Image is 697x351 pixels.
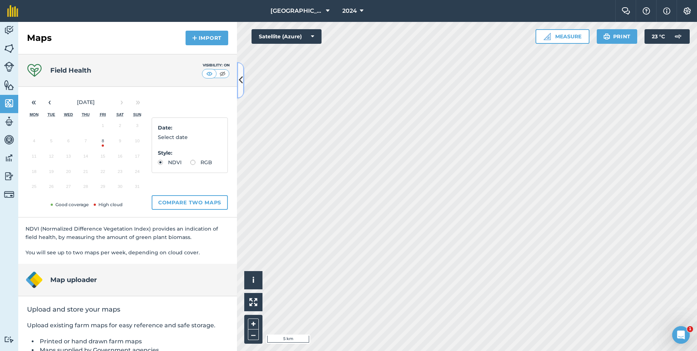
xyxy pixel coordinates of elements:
[26,225,230,241] p: NDVI (Normalized Difference Vegetation Index) provides an indication of field health, by measurin...
[114,94,130,110] button: ›
[603,32,610,41] img: svg+xml;base64,PHN2ZyB4bWxucz0iaHR0cDovL3d3dy53My5vcmcvMjAwMC9zdmciIHdpZHRoPSIxOSIgaGVpZ2h0PSIyNC...
[248,319,259,329] button: +
[77,181,94,196] button: 28 August 2025
[7,5,18,17] img: fieldmargin Logo
[4,98,14,109] img: svg+xml;base64,PHN2ZyB4bWxucz0iaHR0cDovL3d3dy53My5vcmcvMjAwMC9zdmciIHdpZHRoPSI1NiIgaGVpZ2h0PSI2MC...
[4,116,14,127] img: svg+xml;base64,PD94bWwgdmVyc2lvbj0iMS4wIiBlbmNvZGluZz0idXRmLTgiPz4KPCEtLSBHZW5lcmF0b3I6IEFkb2JlIE...
[26,150,43,166] button: 11 August 2025
[77,150,94,166] button: 14 August 2025
[4,336,14,343] img: svg+xml;base64,PD94bWwgdmVyc2lvbj0iMS4wIiBlbmNvZGluZz0idXRmLTgiPz4KPCEtLSBHZW5lcmF0b3I6IEFkb2JlIE...
[4,43,14,54] img: svg+xml;base64,PHN2ZyB4bWxucz0iaHR0cDovL3d3dy53My5vcmcvMjAwMC9zdmciIHdpZHRoPSI1NiIgaGVpZ2h0PSI2MC...
[158,133,222,141] p: Select date
[129,166,146,181] button: 24 August 2025
[270,7,323,15] span: [GEOGRAPHIC_DATA][PERSON_NAME]
[30,112,39,117] abbr: Monday
[4,171,14,182] img: svg+xml;base64,PD94bWwgdmVyc2lvbj0iMS4wIiBlbmNvZGluZz0idXRmLTgiPz4KPCEtLSBHZW5lcmF0b3I6IEFkb2JlIE...
[43,181,60,196] button: 26 August 2025
[94,150,112,166] button: 15 August 2025
[26,181,43,196] button: 25 August 2025
[663,7,670,15] img: svg+xml;base64,PHN2ZyB4bWxucz0iaHR0cDovL3d3dy53My5vcmcvMjAwMC9zdmciIHdpZHRoPSIxNyIgaGVpZ2h0PSIxNy...
[26,248,230,256] p: You will see up to two maps per week, depending on cloud cover.
[94,135,112,150] button: 8 August 2025
[50,275,97,285] h4: Map uploader
[112,181,129,196] button: 30 August 2025
[190,160,212,165] label: RGB
[158,150,172,156] strong: Style :
[94,166,112,181] button: 22 August 2025
[47,112,55,117] abbr: Tuesday
[683,7,692,15] img: A cog icon
[129,150,146,166] button: 17 August 2025
[112,135,129,150] button: 9 August 2025
[158,124,172,131] strong: Date :
[342,7,357,15] span: 2024
[50,65,91,76] h4: Field Health
[622,7,630,15] img: Two speech bubbles overlapping with the left bubble in the forefront
[77,99,95,105] span: [DATE]
[116,112,124,117] abbr: Saturday
[26,135,43,150] button: 4 August 2025
[92,202,122,207] span: High cloud
[4,134,14,145] img: svg+xml;base64,PD94bWwgdmVyc2lvbj0iMS4wIiBlbmNvZGluZz0idXRmLTgiPz4KPCEtLSBHZW5lcmF0b3I6IEFkb2JlIE...
[94,120,112,135] button: 1 August 2025
[597,29,638,44] button: Print
[77,135,94,150] button: 7 August 2025
[672,326,690,344] iframe: Intercom live chat
[205,70,214,77] img: svg+xml;base64,PHN2ZyB4bWxucz0iaHR0cDovL3d3dy53My5vcmcvMjAwMC9zdmciIHdpZHRoPSI1MCIgaGVpZ2h0PSI0MC...
[158,160,182,165] label: NDVI
[42,94,58,110] button: ‹
[252,29,322,44] button: Satellite (Azure)
[64,112,73,117] abbr: Wednesday
[218,70,227,77] img: svg+xml;base64,PHN2ZyB4bWxucz0iaHR0cDovL3d3dy53My5vcmcvMjAwMC9zdmciIHdpZHRoPSI1MCIgaGVpZ2h0PSI0MC...
[645,29,690,44] button: 23 °C
[248,329,259,340] button: –
[4,189,14,200] img: svg+xml;base64,PD94bWwgdmVyc2lvbj0iMS4wIiBlbmNvZGluZz0idXRmLTgiPz4KPCEtLSBHZW5lcmF0b3I6IEFkb2JlIE...
[43,150,60,166] button: 12 August 2025
[60,166,77,181] button: 20 August 2025
[27,32,52,44] h2: Maps
[58,94,114,110] button: [DATE]
[4,80,14,90] img: svg+xml;base64,PHN2ZyB4bWxucz0iaHR0cDovL3d3dy53My5vcmcvMjAwMC9zdmciIHdpZHRoPSI1NiIgaGVpZ2h0PSI2MC...
[133,112,141,117] abbr: Sunday
[152,195,228,210] button: Compare two maps
[186,31,228,45] button: Import
[544,33,551,40] img: Ruler icon
[60,135,77,150] button: 6 August 2025
[60,150,77,166] button: 13 August 2025
[130,94,146,110] button: »
[536,29,589,44] button: Measure
[43,166,60,181] button: 19 August 2025
[43,135,60,150] button: 5 August 2025
[27,321,228,330] p: Upload existing farm maps for easy reference and safe storage.
[26,271,43,289] img: Map uploader logo
[652,29,665,44] span: 23 ° C
[244,271,262,289] button: i
[671,29,685,44] img: svg+xml;base64,PD94bWwgdmVyc2lvbj0iMS4wIiBlbmNvZGluZz0idXRmLTgiPz4KPCEtLSBHZW5lcmF0b3I6IEFkb2JlIE...
[129,181,146,196] button: 31 August 2025
[100,112,106,117] abbr: Friday
[192,34,197,42] img: svg+xml;base64,PHN2ZyB4bWxucz0iaHR0cDovL3d3dy53My5vcmcvMjAwMC9zdmciIHdpZHRoPSIxNCIgaGVpZ2h0PSIyNC...
[49,202,89,207] span: Good coverage
[129,120,146,135] button: 3 August 2025
[4,153,14,163] img: svg+xml;base64,PD94bWwgdmVyc2lvbj0iMS4wIiBlbmNvZGluZz0idXRmLTgiPz4KPCEtLSBHZW5lcmF0b3I6IEFkb2JlIE...
[112,120,129,135] button: 2 August 2025
[94,181,112,196] button: 29 August 2025
[112,166,129,181] button: 23 August 2025
[60,181,77,196] button: 27 August 2025
[4,62,14,72] img: svg+xml;base64,PD94bWwgdmVyc2lvbj0iMS4wIiBlbmNvZGluZz0idXRmLTgiPz4KPCEtLSBHZW5lcmF0b3I6IEFkb2JlIE...
[129,135,146,150] button: 10 August 2025
[249,298,257,306] img: Four arrows, one pointing top left, one top right, one bottom right and the last bottom left
[687,326,693,332] span: 1
[112,150,129,166] button: 16 August 2025
[38,337,228,346] li: Printed or hand drawn farm maps
[26,94,42,110] button: «
[4,25,14,36] img: svg+xml;base64,PD94bWwgdmVyc2lvbj0iMS4wIiBlbmNvZGluZz0idXRmLTgiPz4KPCEtLSBHZW5lcmF0b3I6IEFkb2JlIE...
[27,305,228,314] h2: Upload and store your maps
[202,62,230,68] div: Visibility: On
[77,166,94,181] button: 21 August 2025
[252,275,254,285] span: i
[82,112,90,117] abbr: Thursday
[26,166,43,181] button: 18 August 2025
[642,7,651,15] img: A question mark icon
